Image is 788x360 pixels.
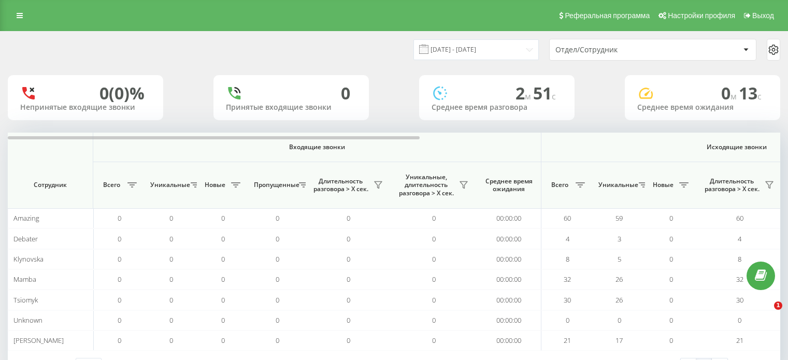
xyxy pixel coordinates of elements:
span: Пропущенные [254,181,296,189]
span: 0 [347,336,350,345]
span: 0 [669,234,673,243]
td: 00:00:00 [477,249,541,269]
span: 0 [118,336,121,345]
span: 0 [738,315,741,325]
td: 00:00:00 [477,310,541,330]
span: Всего [98,181,124,189]
span: 0 [221,315,225,325]
span: Среднее время ожидания [484,177,533,193]
span: Tsiomyk [13,295,38,305]
div: Принятые входящие звонки [226,103,356,112]
span: 0 [432,275,436,284]
span: Длительность разговора > Х сек. [702,177,762,193]
div: Среднее время разговора [432,103,562,112]
span: 0 [347,315,350,325]
span: 0 [118,234,121,243]
span: 5 [618,254,621,264]
span: 0 [721,82,739,104]
span: Уникальные [598,181,636,189]
div: 0 (0)% [99,83,145,103]
span: 0 [118,295,121,305]
span: 0 [566,315,569,325]
span: Amazing [13,213,39,223]
span: Настройки профиля [668,11,735,20]
span: 0 [432,234,436,243]
span: 8 [566,254,569,264]
span: 0 [432,254,436,264]
span: 0 [169,254,173,264]
span: Klynovska [13,254,44,264]
span: 0 [276,213,279,223]
span: Сотрудник [17,181,84,189]
span: Новые [650,181,676,189]
span: 1 [774,301,782,310]
span: 30 [736,295,743,305]
span: 0 [221,254,225,264]
span: 0 [221,234,225,243]
td: 00:00:00 [477,269,541,290]
span: 2 [515,82,533,104]
span: 26 [615,275,623,284]
div: 0 [341,83,350,103]
span: 0 [169,315,173,325]
span: 60 [736,213,743,223]
span: c [552,91,556,102]
span: 4 [566,234,569,243]
span: 4 [738,234,741,243]
span: 0 [432,315,436,325]
iframe: Intercom live chat [753,301,778,326]
span: 0 [169,336,173,345]
span: 0 [432,336,436,345]
span: 13 [739,82,762,104]
span: 26 [615,295,623,305]
span: 0 [669,295,673,305]
span: 0 [118,275,121,284]
span: 51 [533,82,556,104]
td: 00:00:00 [477,208,541,228]
span: 21 [564,336,571,345]
span: Unknown [13,315,42,325]
span: 0 [221,213,225,223]
span: м [525,91,533,102]
span: 0 [221,295,225,305]
span: 3 [618,234,621,243]
span: 0 [432,295,436,305]
span: Выход [752,11,774,20]
td: 00:00:00 [477,228,541,249]
span: 0 [669,213,673,223]
span: 0 [276,275,279,284]
span: 0 [169,213,173,223]
span: 59 [615,213,623,223]
span: Всего [547,181,572,189]
span: 32 [564,275,571,284]
span: 0 [118,254,121,264]
span: 8 [738,254,741,264]
span: 0 [347,213,350,223]
div: Отдел/Сотрудник [555,46,679,54]
span: 0 [347,275,350,284]
span: 0 [118,315,121,325]
span: 0 [169,275,173,284]
span: Debater [13,234,38,243]
span: 0 [669,254,673,264]
span: Реферальная программа [565,11,650,20]
span: 0 [669,275,673,284]
span: Mamba [13,275,36,284]
span: м [730,91,739,102]
span: 0 [276,234,279,243]
div: Непринятые входящие звонки [20,103,151,112]
span: Входящие звонки [120,143,514,151]
span: 0 [618,315,621,325]
span: Уникальные [150,181,188,189]
span: c [757,91,762,102]
span: [PERSON_NAME] [13,336,64,345]
span: 17 [615,336,623,345]
span: 32 [736,275,743,284]
span: 0 [669,315,673,325]
span: 0 [276,295,279,305]
span: 0 [169,234,173,243]
span: Уникальные, длительность разговора > Х сек. [396,173,456,197]
td: 00:00:00 [477,330,541,351]
span: 0 [432,213,436,223]
span: 30 [564,295,571,305]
